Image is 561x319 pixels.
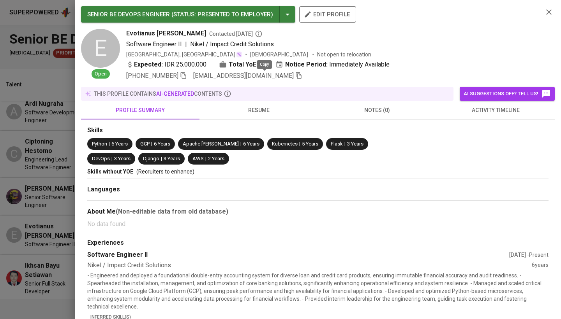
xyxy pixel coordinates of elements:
button: SENIOR BE DEVOPS ENGINEER (STATUS: Presented to Employer) [81,6,295,23]
span: Kubernetes [272,141,298,147]
b: Expected: [134,60,163,69]
span: Python [92,141,107,147]
span: 6 Years [154,141,170,147]
span: 3 Years [114,156,131,161]
p: No data found. [87,219,549,229]
span: 2 Years [208,156,224,161]
div: [DATE] - Present [509,251,549,259]
span: | [240,140,242,148]
span: 6 Years [111,141,128,147]
div: Skills [87,126,549,135]
div: 6 years [532,261,549,270]
span: 6 Years [243,141,259,147]
span: Skills without YOE [87,168,133,175]
span: profile summary [86,105,195,115]
b: (Non-editable data from old database) [116,208,228,215]
button: AI suggestions off? Tell us! [460,87,555,101]
div: Software Engineer II [87,251,509,259]
span: | [344,140,346,148]
span: Apache [PERSON_NAME] [183,141,239,147]
div: About Me [87,207,549,216]
span: | [205,155,206,163]
span: 5 Years [302,141,318,147]
span: | [185,40,187,49]
span: | [161,155,162,163]
span: | [109,140,110,148]
span: resume [204,105,313,115]
span: AWS [192,156,204,161]
span: 3 Years [164,156,180,161]
span: activity timeline [441,105,550,115]
span: [EMAIL_ADDRESS][DOMAIN_NAME] [193,72,294,79]
span: GCP [140,141,150,147]
span: Nikel / Impact Credit Solutions [190,40,274,48]
span: AI-generated [156,91,194,97]
span: SENIOR BE DEVOPS ENGINEER [87,11,170,18]
span: AI suggestions off? Tell us! [464,89,551,98]
div: IDR 25.000.000 [126,60,206,69]
p: Not open to relocation [317,51,371,58]
b: Notice Period: [285,60,328,69]
div: Immediately Available [275,60,390,69]
svg: By Batam recruiter [255,30,263,38]
span: [DEMOGRAPHIC_DATA] [250,51,309,58]
span: | [299,140,300,148]
p: - Engineered and deployed a foundational double-entry accounting system for diverse loan and cred... [87,272,549,310]
span: edit profile [305,9,350,19]
div: [GEOGRAPHIC_DATA], [GEOGRAPHIC_DATA] [126,51,242,58]
span: Open [92,70,110,78]
span: Evotianus [PERSON_NAME] [126,29,206,38]
span: ( STATUS : Presented to Employer ) [171,11,273,18]
span: Django [143,156,159,161]
span: notes (0) [323,105,432,115]
span: Contacted [DATE] [209,30,263,38]
a: edit profile [299,11,356,17]
span: Flask [331,141,343,147]
span: [PHONE_NUMBER] [126,72,178,79]
div: Experiences [87,238,549,247]
span: 3 Years [347,141,363,147]
span: | [111,155,113,163]
span: (Recruiters to enhance) [136,168,194,175]
b: Total YoE: [229,60,258,69]
span: DevOps [92,156,110,161]
div: Languages [87,185,549,194]
span: Software Engineer II [126,40,182,48]
p: this profile contains contents [94,90,222,98]
button: edit profile [299,6,356,23]
div: Nikel / Impact Credit Solutions [87,261,532,270]
img: magic_wand.svg [236,51,242,58]
span: 9 [259,60,263,69]
span: | [151,140,152,148]
div: E [81,29,120,68]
